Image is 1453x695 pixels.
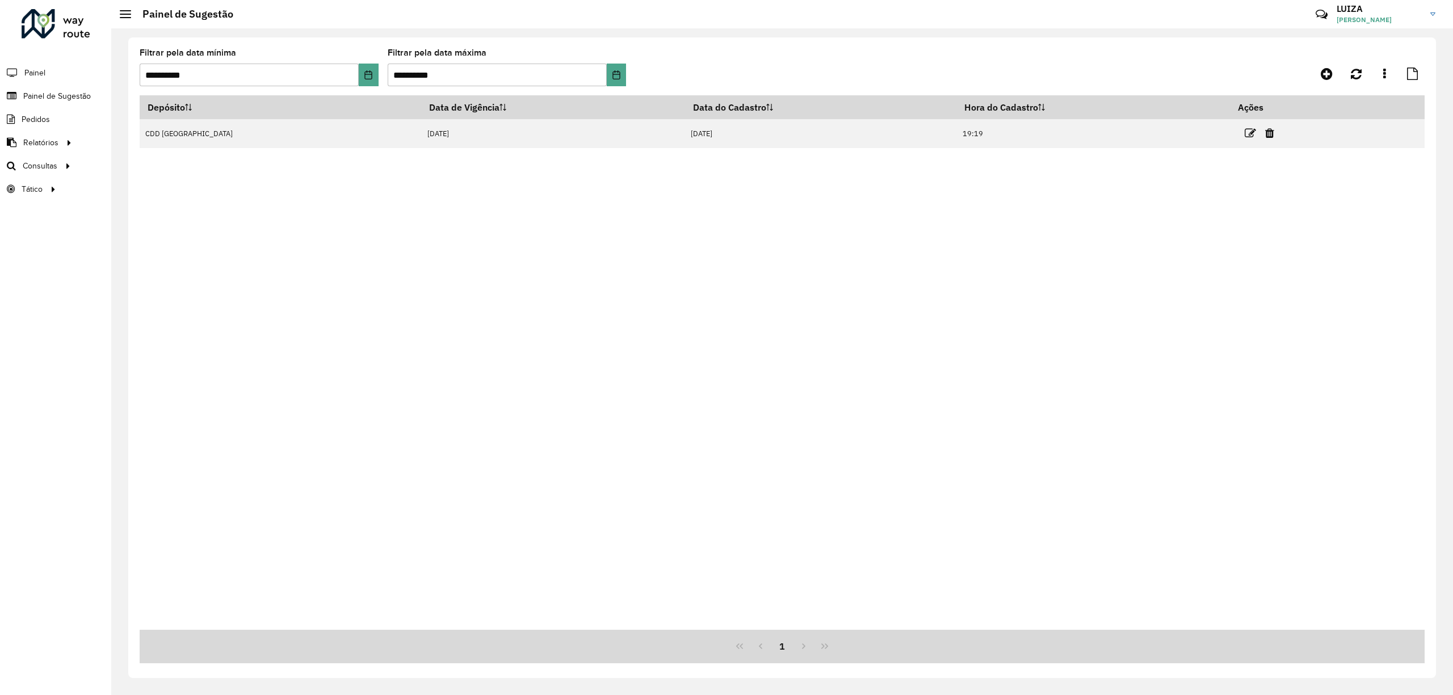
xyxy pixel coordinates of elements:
td: [DATE] [421,119,685,148]
th: Depósito [140,95,421,119]
th: Data do Cadastro [685,95,957,119]
h3: LUIZA [1337,3,1422,14]
a: Editar [1245,125,1256,141]
button: Choose Date [359,64,378,86]
button: 1 [771,635,793,657]
span: Tático [22,183,43,195]
span: Consultas [23,160,57,172]
a: Contato Rápido [1309,2,1334,27]
span: Painel de Sugestão [23,90,91,102]
td: CDD [GEOGRAPHIC_DATA] [140,119,421,148]
label: Filtrar pela data mínima [140,46,236,60]
td: [DATE] [685,119,957,148]
th: Data de Vigência [421,95,685,119]
span: Relatórios [23,137,58,149]
td: 19:19 [957,119,1231,148]
span: Pedidos [22,113,50,125]
th: Hora do Cadastro [957,95,1231,119]
h2: Painel de Sugestão [131,8,233,20]
th: Ações [1230,95,1298,119]
a: Excluir [1265,125,1274,141]
span: [PERSON_NAME] [1337,15,1422,25]
span: Painel [24,67,45,79]
button: Choose Date [607,64,626,86]
label: Filtrar pela data máxima [388,46,486,60]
